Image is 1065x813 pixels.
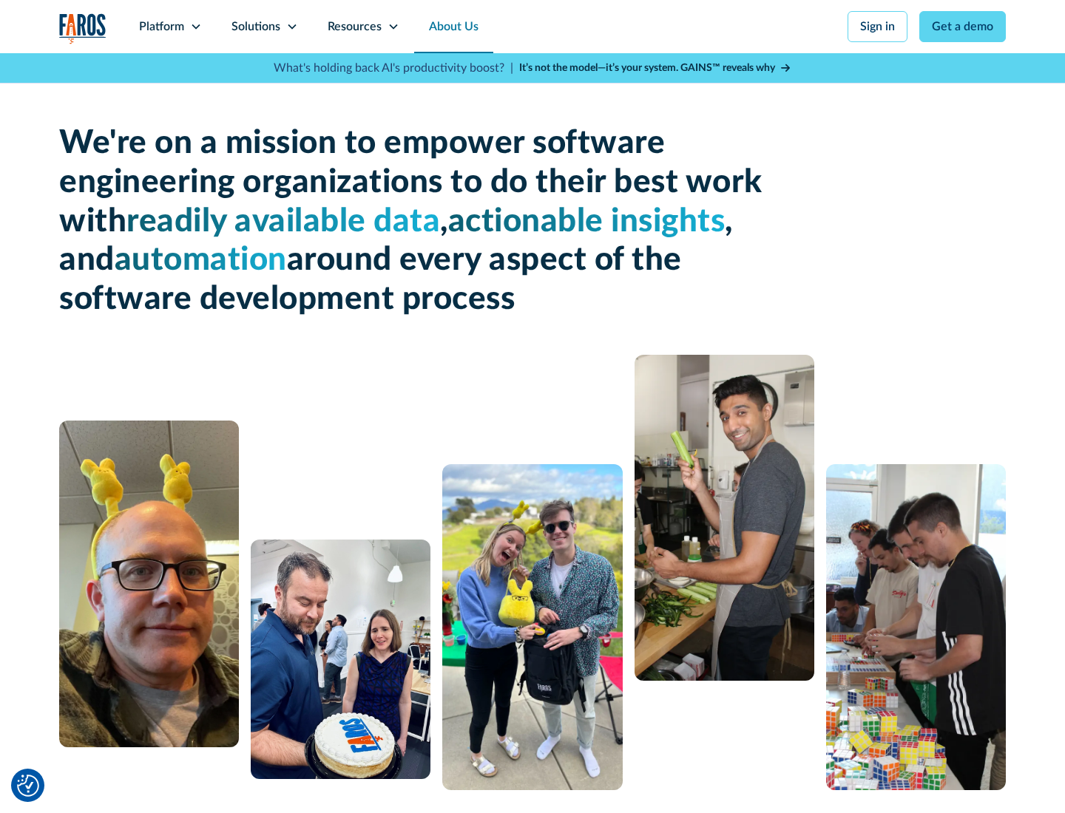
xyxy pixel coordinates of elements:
[17,775,39,797] button: Cookie Settings
[59,124,769,319] h1: We're on a mission to empower software engineering organizations to do their best work with , , a...
[635,355,814,681] img: man cooking with celery
[448,205,726,238] span: actionable insights
[59,13,106,44] a: home
[328,18,382,35] div: Resources
[17,775,39,797] img: Revisit consent button
[519,63,775,73] strong: It’s not the model—it’s your system. GAINS™ reveals why
[59,421,239,747] img: A man with glasses and a bald head wearing a yellow bunny headband.
[126,205,440,238] span: readily available data
[519,61,791,76] a: It’s not the model—it’s your system. GAINS™ reveals why
[826,464,1006,790] img: 5 people constructing a puzzle from Rubik's cubes
[59,13,106,44] img: Logo of the analytics and reporting company Faros.
[231,18,280,35] div: Solutions
[274,59,513,77] p: What's holding back AI's productivity boost? |
[115,244,287,276] span: automation
[139,18,184,35] div: Platform
[848,11,907,42] a: Sign in
[919,11,1006,42] a: Get a demo
[442,464,622,790] img: A man and a woman standing next to each other.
